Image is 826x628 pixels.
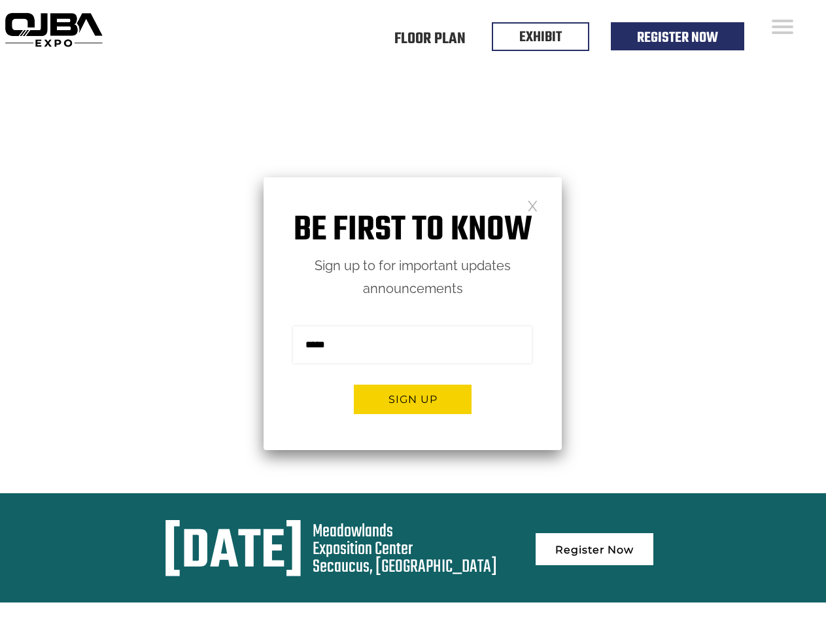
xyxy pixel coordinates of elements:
[354,385,472,414] button: Sign up
[527,200,538,211] a: Close
[313,523,497,576] div: Meadowlands Exposition Center Secaucus, [GEOGRAPHIC_DATA]
[637,27,718,49] a: Register Now
[264,210,562,251] h1: Be first to know
[519,26,562,48] a: EXHIBIT
[536,533,653,565] a: Register Now
[264,254,562,300] p: Sign up to for important updates announcements
[163,523,303,583] div: [DATE]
